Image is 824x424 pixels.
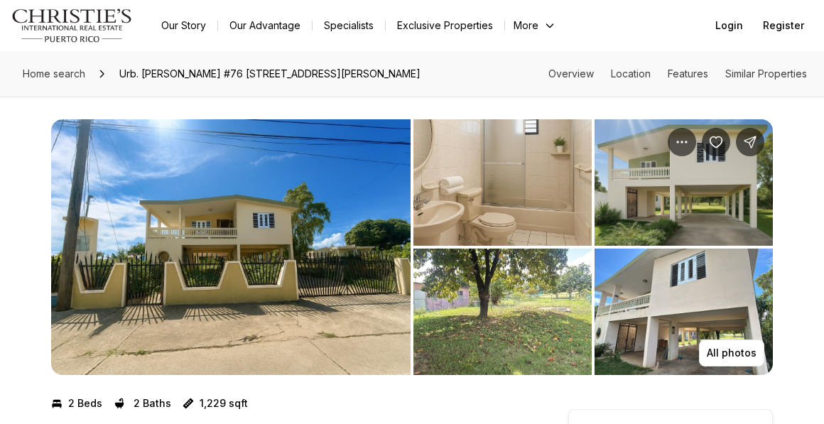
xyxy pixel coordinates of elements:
[763,20,804,31] span: Register
[548,67,594,80] a: Skip to: Overview
[699,339,764,366] button: All photos
[668,128,696,156] button: Property options
[11,9,133,43] img: logo
[17,62,91,85] a: Home search
[413,119,592,246] button: View image gallery
[702,128,730,156] button: Save Property: Urb. Corchado #76 CALLE ALEGRIA
[413,119,773,375] li: 2 of 4
[51,119,411,375] li: 1 of 4
[548,68,807,80] nav: Page section menu
[51,119,773,375] div: Listing Photos
[386,16,504,36] a: Exclusive Properties
[725,67,807,80] a: Skip to: Similar Properties
[595,119,773,246] button: View image gallery
[134,398,171,409] p: 2 Baths
[51,119,411,375] button: View image gallery
[715,20,743,31] span: Login
[611,67,651,80] a: Skip to: Location
[200,398,248,409] p: 1,229 sqft
[413,249,592,375] button: View image gallery
[23,67,85,80] span: Home search
[754,11,813,40] button: Register
[707,11,752,40] button: Login
[736,128,764,156] button: Share Property: Urb. Corchado #76 CALLE ALEGRIA
[313,16,385,36] a: Specialists
[707,347,757,359] p: All photos
[505,16,565,36] button: More
[150,16,217,36] a: Our Story
[114,62,426,85] span: Urb. [PERSON_NAME] #76 [STREET_ADDRESS][PERSON_NAME]
[68,398,102,409] p: 2 Beds
[218,16,312,36] a: Our Advantage
[668,67,708,80] a: Skip to: Features
[595,249,773,375] button: View image gallery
